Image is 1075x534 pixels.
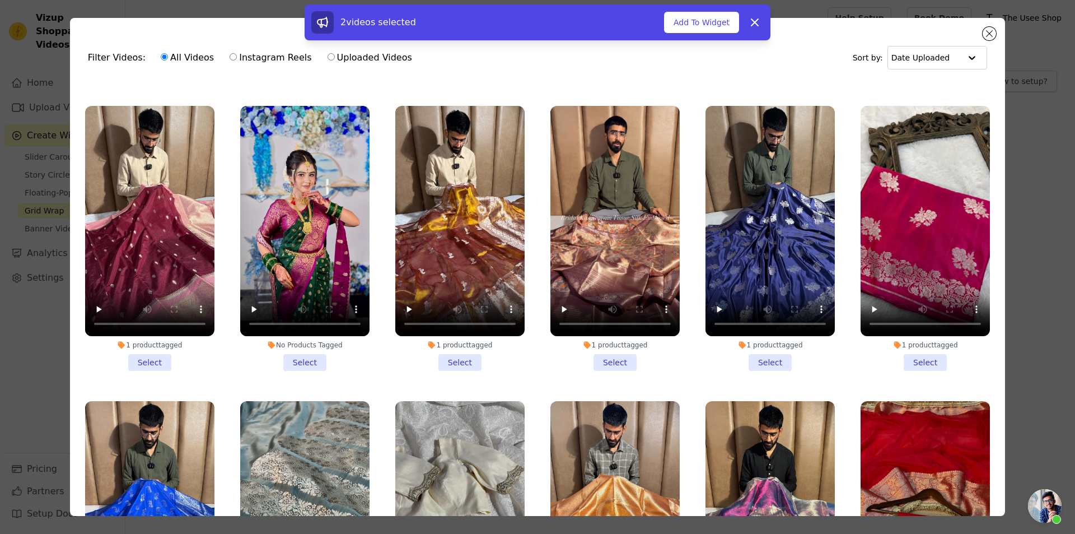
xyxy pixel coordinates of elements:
[705,341,835,350] div: 1 product tagged
[395,341,525,350] div: 1 product tagged
[240,341,370,350] div: No Products Tagged
[229,50,312,65] label: Instagram Reels
[1028,489,1062,523] a: Open chat
[340,17,416,27] span: 2 videos selected
[861,341,990,350] div: 1 product tagged
[550,341,680,350] div: 1 product tagged
[327,50,413,65] label: Uploaded Videos
[85,341,214,350] div: 1 product tagged
[853,46,988,69] div: Sort by:
[664,12,739,33] button: Add To Widget
[88,45,418,71] div: Filter Videos:
[160,50,214,65] label: All Videos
